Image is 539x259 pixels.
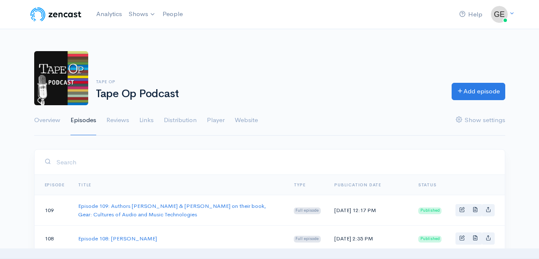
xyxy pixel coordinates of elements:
a: Episode 108: [PERSON_NAME] [78,235,157,242]
a: Title [78,182,91,188]
a: Overview [34,105,60,136]
a: People [159,5,186,23]
input: Search [56,153,495,171]
img: ... [491,6,508,23]
a: Episode 109: Authors [PERSON_NAME] & [PERSON_NAME] on their book, Gear: Cultures of Audio and Mus... [78,202,266,218]
span: Status [418,182,436,188]
img: ZenCast Logo [29,6,83,23]
a: Reviews [106,105,129,136]
a: Add episode [452,83,505,100]
a: Links [139,105,154,136]
a: Shows [125,5,159,24]
td: 109 [35,195,72,226]
h6: Tape Op [96,79,441,84]
a: Distribution [164,105,197,136]
a: Episodes [70,105,96,136]
a: Type [294,182,306,188]
a: Player [207,105,225,136]
a: Website [235,105,258,136]
a: Help [456,5,486,24]
h1: Tape Op Podcast [96,88,441,100]
a: Analytics [93,5,125,23]
a: Episode [45,182,65,188]
td: 108 [35,226,72,252]
td: [DATE] 2:35 PM [328,226,411,252]
a: Publication date [334,182,381,188]
span: Published [418,207,442,214]
div: Basic example [455,204,495,216]
a: Show settings [456,105,505,136]
div: Basic example [455,232,495,245]
span: Full episode [294,207,321,214]
span: Published [418,236,442,243]
td: [DATE] 12:17 PM [328,195,411,226]
iframe: gist-messenger-bubble-iframe [510,230,531,251]
span: Full episode [294,236,321,243]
